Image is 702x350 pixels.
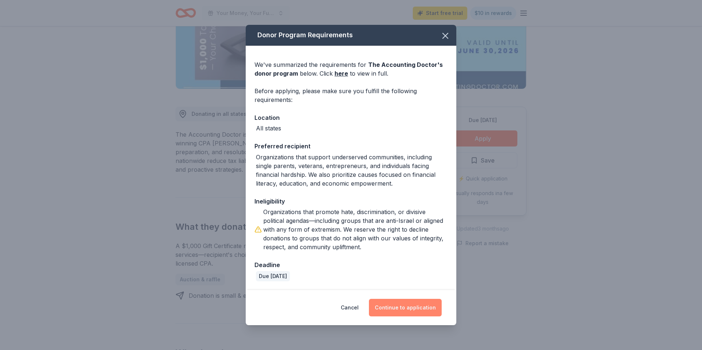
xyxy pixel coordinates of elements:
[341,299,359,316] button: Cancel
[256,271,290,281] div: Due [DATE]
[254,87,448,104] div: Before applying, please make sure you fulfill the following requirements:
[335,69,348,78] a: here
[254,260,448,270] div: Deadline
[256,124,281,133] div: All states
[263,208,448,251] div: Organizations that promote hate, discrimination, or divisive political agendas—including groups t...
[254,113,448,122] div: Location
[369,299,442,316] button: Continue to application
[256,153,448,188] div: Organizations that support underserved communities, including single parents, veterans, entrepren...
[254,60,448,78] div: We've summarized the requirements for below. Click to view in full.
[254,197,448,206] div: Ineligibility
[254,141,448,151] div: Preferred recipient
[246,25,456,46] div: Donor Program Requirements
